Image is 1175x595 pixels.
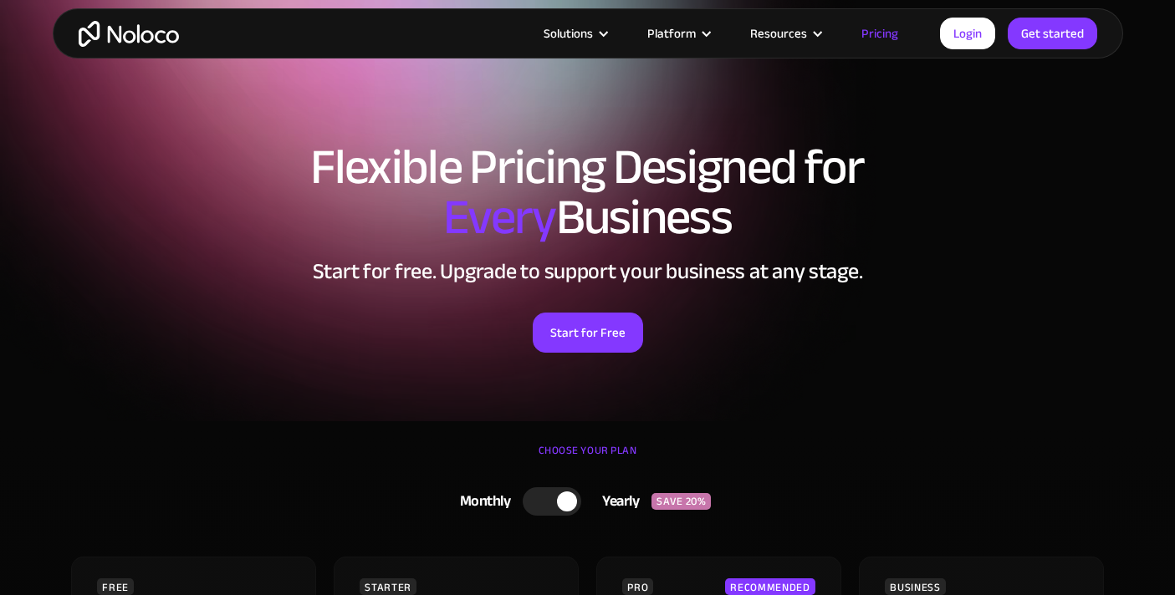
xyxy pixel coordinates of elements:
div: Resources [729,23,840,44]
div: Platform [647,23,696,44]
div: Platform [626,23,729,44]
div: CHOOSE YOUR PLAN [69,438,1106,480]
a: Get started [1008,18,1097,49]
div: Yearly [581,489,651,514]
div: RECOMMENDED [725,578,815,595]
a: home [79,21,179,47]
div: BUSINESS [885,578,945,595]
div: Resources [750,23,807,44]
div: SAVE 20% [651,493,711,510]
div: Monthly [439,489,524,514]
a: Start for Free [533,313,643,353]
h2: Start for free. Upgrade to support your business at any stage. [69,259,1106,284]
h1: Flexible Pricing Designed for Business [69,142,1106,242]
a: Login [940,18,995,49]
a: Pricing [840,23,919,44]
div: Solutions [544,23,593,44]
div: FREE [97,578,134,595]
div: STARTER [360,578,416,595]
div: Solutions [523,23,626,44]
span: Every [443,170,556,264]
div: PRO [622,578,653,595]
